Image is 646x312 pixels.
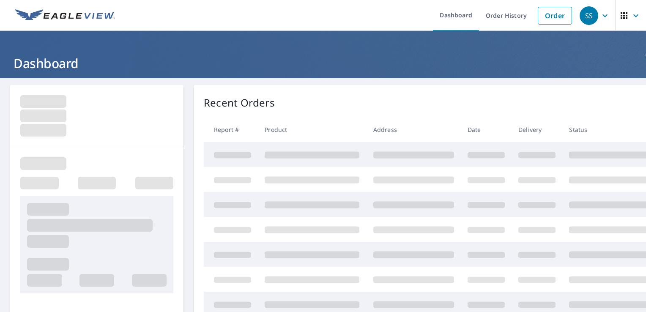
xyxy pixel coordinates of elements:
[10,55,636,72] h1: Dashboard
[258,117,366,142] th: Product
[204,95,275,110] p: Recent Orders
[538,7,572,25] a: Order
[15,9,115,22] img: EV Logo
[512,117,562,142] th: Delivery
[204,117,258,142] th: Report #
[461,117,512,142] th: Date
[580,6,598,25] div: SS
[367,117,461,142] th: Address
